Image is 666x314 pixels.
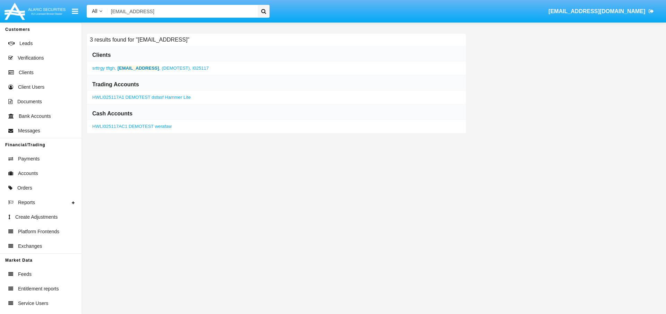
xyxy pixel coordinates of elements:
[92,110,133,117] h6: Cash Accounts
[18,271,32,278] span: Feeds
[92,81,139,88] h6: Trading Accounts
[18,127,40,134] span: Messages
[92,95,191,100] a: HWLI025117A1 DEMOTEST dsfasf Hammer Lite
[87,34,192,46] h6: 3 results found for "[EMAIL_ADDRESS]"
[18,300,48,307] span: Service Users
[92,51,111,59] h6: Clients
[18,199,35,206] span: Reports
[18,155,40,163] span: Payments
[18,228,59,235] span: Platform Frontends
[193,66,209,71] span: I025117
[92,8,97,14] span: All
[548,8,645,14] span: [EMAIL_ADDRESS][DOMAIN_NAME]
[18,170,38,177] span: Accounts
[17,98,42,105] span: Documents
[18,285,59,293] span: Entitlement reports
[92,66,115,71] span: srttrgy tftgh
[92,66,209,71] a: ,
[19,69,34,76] span: Clients
[118,66,161,71] span: ,
[162,66,191,71] span: (DEMOTEST),
[92,124,172,129] a: HWLI025117AC1 DEMOTEST werafaw
[108,5,255,18] input: Search
[17,184,32,192] span: Orders
[118,66,159,71] b: [EMAIL_ADDRESS]
[19,40,33,47] span: Leads
[18,54,44,62] span: Verifications
[87,8,108,15] a: All
[18,243,42,250] span: Exchanges
[18,84,44,91] span: Client Users
[19,113,51,120] span: Bank Accounts
[15,213,58,221] span: Create Adjustments
[3,1,67,21] img: Logo image
[545,2,657,21] a: [EMAIL_ADDRESS][DOMAIN_NAME]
